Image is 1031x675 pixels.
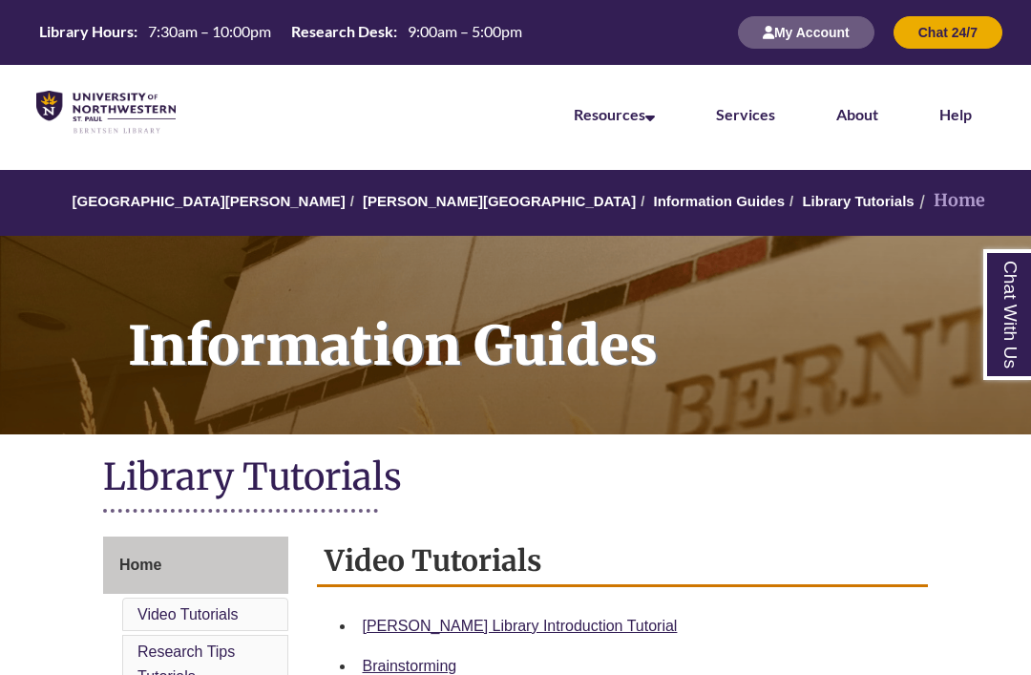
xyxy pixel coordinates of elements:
a: Video Tutorials [137,606,239,622]
a: Home [103,537,288,594]
span: 7:30am – 10:00pm [148,22,271,40]
a: Services [716,105,775,123]
li: Home [915,187,985,215]
a: Help [939,105,972,123]
a: Hours Today [32,21,530,44]
span: Home [119,557,161,573]
a: [GEOGRAPHIC_DATA][PERSON_NAME] [73,193,346,209]
a: Library Tutorials [802,193,914,209]
th: Library Hours: [32,21,140,42]
img: UNWSP Library Logo [36,91,176,135]
button: My Account [738,16,874,49]
a: [PERSON_NAME] Library Introduction Tutorial [363,618,678,634]
a: [PERSON_NAME][GEOGRAPHIC_DATA] [363,193,636,209]
a: About [836,105,878,123]
h1: Library Tutorials [103,454,928,504]
th: Research Desk: [284,21,400,42]
a: Chat 24/7 [894,24,1002,40]
h1: Information Guides [107,236,1031,410]
a: My Account [738,24,874,40]
a: Brainstorming [363,658,457,674]
h2: Video Tutorials [317,537,929,587]
a: Resources [574,105,655,123]
span: 9:00am – 5:00pm [408,22,522,40]
a: Information Guides [654,193,786,209]
button: Chat 24/7 [894,16,1002,49]
table: Hours Today [32,21,530,42]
